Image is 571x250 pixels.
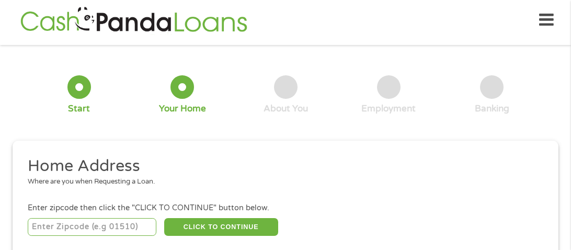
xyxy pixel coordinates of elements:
div: Employment [361,103,416,115]
div: Enter zipcode then click the "CLICK TO CONTINUE" button below. [28,202,543,214]
input: Enter Zipcode (e.g 01510) [28,218,157,236]
h2: Home Address [28,156,536,177]
div: Banking [475,103,509,115]
div: Start [68,103,90,115]
div: About You [264,103,308,115]
img: GetLoanNow Logo [17,5,250,35]
div: Where are you when Requesting a Loan. [28,177,536,187]
div: Your Home [159,103,206,115]
button: CLICK TO CONTINUE [164,218,278,236]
